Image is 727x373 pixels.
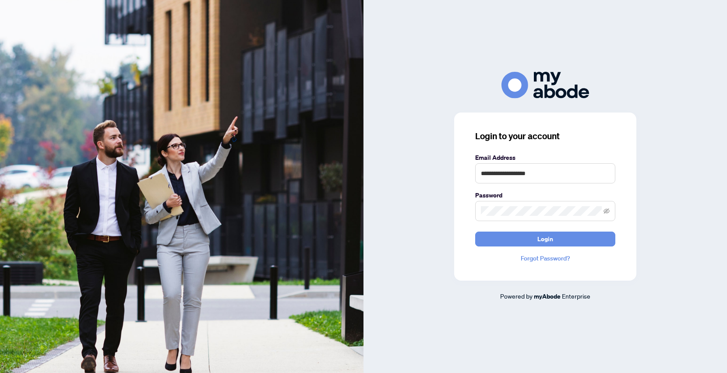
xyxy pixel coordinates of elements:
span: Enterprise [562,292,590,300]
label: Email Address [475,153,615,162]
span: Powered by [500,292,533,300]
img: ma-logo [501,72,589,99]
h3: Login to your account [475,130,615,142]
span: eye-invisible [603,208,610,214]
a: Forgot Password? [475,253,615,263]
a: myAbode [534,292,561,301]
label: Password [475,190,615,200]
span: Login [537,232,553,246]
button: Login [475,232,615,246]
